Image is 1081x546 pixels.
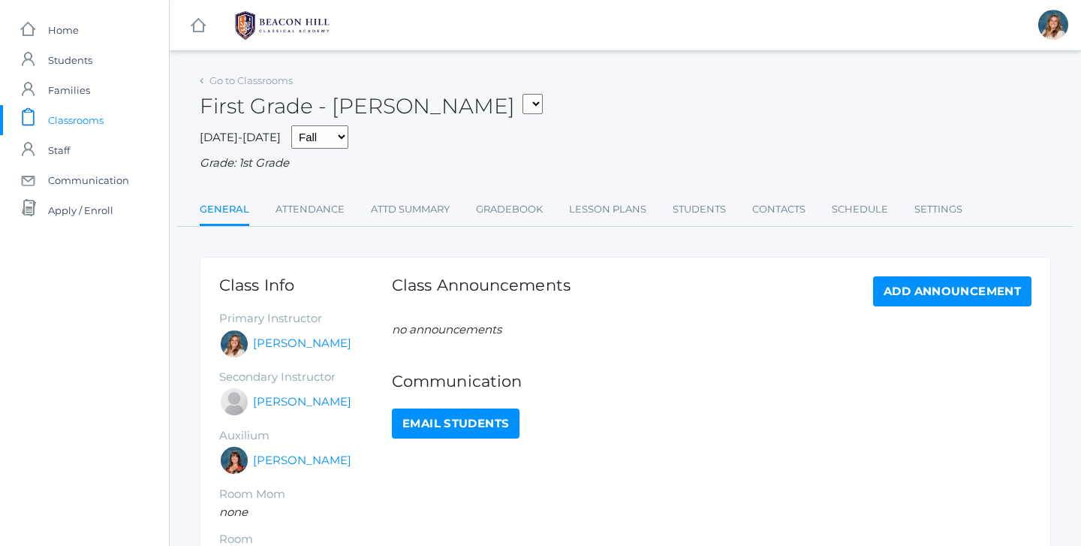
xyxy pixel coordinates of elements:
a: Contacts [752,195,805,225]
div: Heather Wallock [219,445,249,475]
div: Liv Barber [1038,10,1068,40]
em: none [219,505,248,519]
a: Attd Summary [371,195,450,225]
img: 1_BHCALogos-05.png [226,7,339,44]
span: [DATE]-[DATE] [200,130,281,144]
span: Apply / Enroll [48,195,113,225]
a: [PERSON_NAME] [253,394,351,411]
h5: Primary Instructor [219,312,392,325]
h2: First Grade - [PERSON_NAME] [200,95,543,118]
a: Email Students [392,409,519,439]
a: Lesson Plans [569,195,646,225]
a: Students [673,195,726,225]
a: [PERSON_NAME] [253,452,351,469]
span: Communication [48,165,129,195]
span: Home [48,15,79,45]
a: Attendance [276,195,345,225]
a: [PERSON_NAME] [253,335,351,352]
div: Liv Barber [219,329,249,359]
h1: Class Announcements [392,276,571,303]
div: Grade: 1st Grade [200,155,1051,172]
span: Classrooms [48,105,104,135]
h5: Auxilium [219,430,392,442]
h1: Class Info [219,276,392,294]
em: no announcements [392,322,501,336]
a: Go to Classrooms [209,74,293,86]
span: Staff [48,135,70,165]
span: Students [48,45,92,75]
h5: Room [219,533,392,546]
a: Add Announcement [873,276,1031,306]
h1: Communication [392,373,1031,390]
h5: Secondary Instructor [219,371,392,384]
a: Gradebook [476,195,543,225]
h5: Room Mom [219,488,392,501]
a: Settings [914,195,962,225]
a: Schedule [832,195,888,225]
a: General [200,195,249,227]
span: Families [48,75,90,105]
div: Jaimie Watson [219,387,249,417]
